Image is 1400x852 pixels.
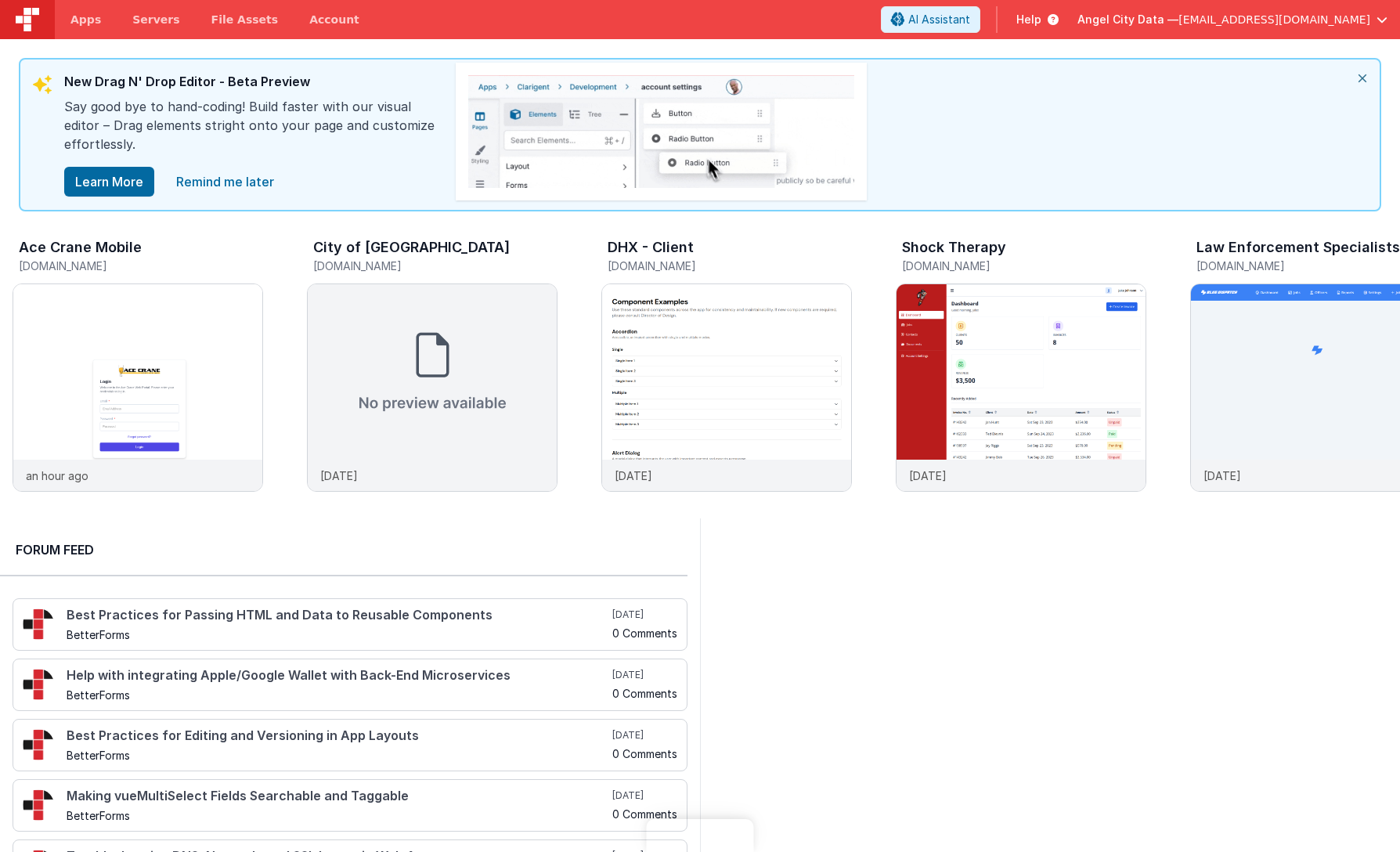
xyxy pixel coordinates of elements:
[608,260,852,272] h5: [DOMAIN_NAME]
[881,6,980,33] button: AI Assistant
[23,789,54,821] img: 295_2.png
[1178,12,1370,27] span: [EMAIL_ADDRESS][DOMAIN_NAME]
[608,240,694,255] h3: DHX - Client
[64,167,154,197] button: Learn More
[70,12,101,27] span: Apps
[313,260,557,272] h5: [DOMAIN_NAME]
[320,468,358,484] p: [DATE]
[67,669,609,683] h4: Help with integrating Apple/Google Wallet with Back-End Microservices
[612,748,677,760] h5: 0 Comments
[902,240,1006,255] h3: Shock Therapy
[19,240,142,255] h3: Ace Crane Mobile
[612,608,677,621] h5: [DATE]
[67,608,609,623] h4: Best Practices for Passing HTML and Data to Reusable Components
[13,719,687,771] a: Best Practices for Editing and Versioning in App Layouts BetterForms [DATE] 0 Comments
[1203,468,1241,484] p: [DATE]
[13,779,687,832] a: Making vueMultiSelect Fields Searchable and Taggable BetterForms [DATE] 0 Comments
[909,468,947,484] p: [DATE]
[132,12,179,27] span: Servers
[23,669,54,700] img: 295_2.png
[612,627,677,639] h5: 0 Comments
[612,669,677,681] h5: [DATE]
[612,789,677,802] h5: [DATE]
[19,260,263,272] h5: [DOMAIN_NAME]
[612,688,677,699] h5: 0 Comments
[647,819,754,852] iframe: Marker.io feedback button
[16,540,672,559] h2: Forum Feed
[615,468,652,484] p: [DATE]
[67,629,609,641] h5: BetterForms
[67,810,609,821] h5: BetterForms
[64,72,440,97] div: New Drag N' Drop Editor - Beta Preview
[1077,12,1387,27] button: Angel City Data — [EMAIL_ADDRESS][DOMAIN_NAME]
[211,12,279,27] span: File Assets
[67,789,609,803] h4: Making vueMultiSelect Fields Searchable and Taggable
[908,12,970,27] span: AI Assistant
[313,240,510,255] h3: City of [GEOGRAPHIC_DATA]
[67,689,609,701] h5: BetterForms
[67,729,609,743] h4: Best Practices for Editing and Versioning in App Layouts
[13,598,687,651] a: Best Practices for Passing HTML and Data to Reusable Components BetterForms [DATE] 0 Comments
[1016,12,1041,27] span: Help
[902,260,1146,272] h5: [DOMAIN_NAME]
[23,608,54,640] img: 295_2.png
[67,749,609,761] h5: BetterForms
[64,97,440,166] div: Say good bye to hand-coding! Build faster with our visual editor – Drag elements stright onto you...
[1077,12,1178,27] span: Angel City Data —
[13,659,687,711] a: Help with integrating Apple/Google Wallet with Back-End Microservices BetterForms [DATE] 0 Comments
[612,729,677,742] h5: [DATE]
[167,166,283,197] a: close
[612,808,677,820] h5: 0 Comments
[23,729,54,760] img: 295_2.png
[1345,60,1380,97] i: close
